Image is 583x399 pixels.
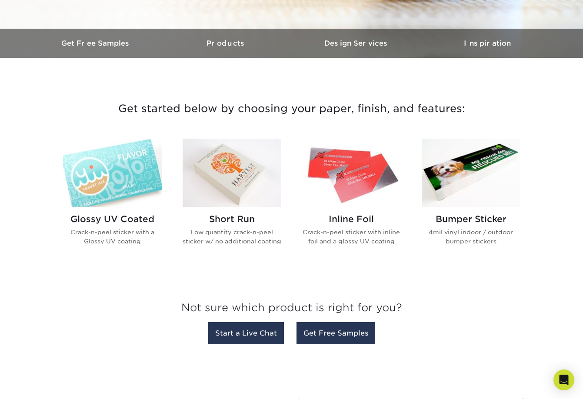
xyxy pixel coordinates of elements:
h2: Bumper Sticker [422,214,520,224]
a: Start a Live Chat [208,322,284,344]
p: 4mil vinyl indoor / outdoor bumper stickers [422,228,520,246]
a: Get Free Samples [296,322,375,344]
h2: Short Run [183,214,281,224]
h3: Inspiration [422,39,553,47]
h2: Inline Foil [302,214,401,224]
h3: Not sure which product is right for you? [59,295,524,325]
a: Products [161,29,292,58]
img: Bumper Sticker Stickers [422,139,520,207]
h2: Glossy UV Coated [63,214,162,224]
img: Glossy UV Coated Stickers [63,139,162,207]
a: Bumper Sticker Stickers Bumper Sticker 4mil vinyl indoor / outdoor bumper stickers [422,139,520,259]
h3: Design Services [292,39,422,47]
p: Crack-n-peel sticker with inline foil and a glossy UV coating [302,228,401,246]
a: Design Services [292,29,422,58]
h3: Get started below by choosing your paper, finish, and features: [37,89,546,128]
img: Short Run Stickers [183,139,281,207]
a: Inspiration [422,29,553,58]
a: Inline Foil Stickers Inline Foil Crack-n-peel sticker with inline foil and a glossy UV coating [302,139,401,259]
div: Open Intercom Messenger [553,369,574,390]
a: Glossy UV Coated Stickers Glossy UV Coated Crack-n-peel sticker with a Glossy UV coating [63,139,162,259]
img: Inline Foil Stickers [302,139,401,207]
p: Low quantity crack-n-peel sticker w/ no additional coating [183,228,281,246]
h3: Products [161,39,292,47]
p: Crack-n-peel sticker with a Glossy UV coating [63,228,162,246]
h3: Get Free Samples [31,39,161,47]
a: Short Run Stickers Short Run Low quantity crack-n-peel sticker w/ no additional coating [183,139,281,259]
a: Get Free Samples [31,29,161,58]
